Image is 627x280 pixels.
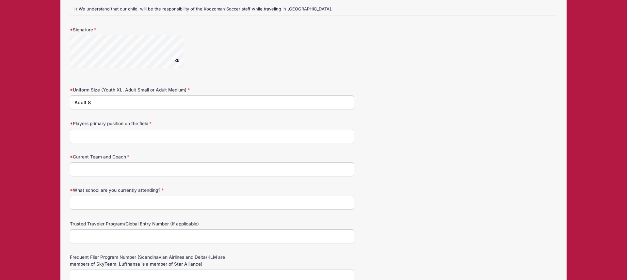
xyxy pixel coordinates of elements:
label: Players primary position on the field [70,120,232,127]
label: What school are you currently attending? [70,187,232,193]
label: Trusted Traveler Program/Global Entry Number (If applicable) [70,221,232,227]
label: Uniform Size (Youth XL, Adult Small or Adult Medium) [70,87,232,93]
label: Frequent Flier Program Number (Scandinavian Airlines and Delta/KLM are members of SkyTeam. Luftha... [70,254,232,267]
label: Current Team and Coach [70,154,232,160]
label: Signature [70,26,232,33]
